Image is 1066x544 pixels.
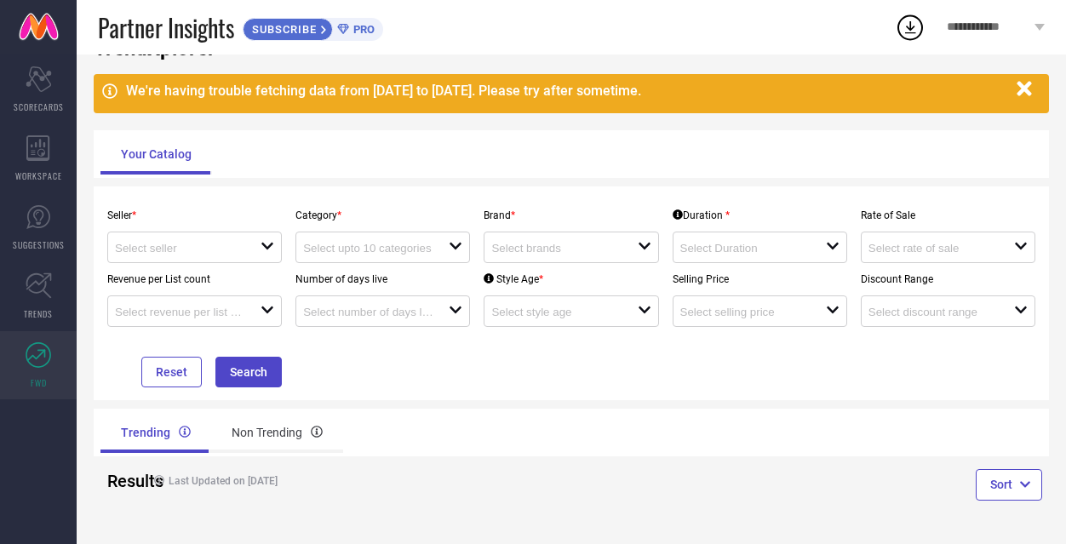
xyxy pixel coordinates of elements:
input: Select number of days live [303,306,434,318]
input: Select rate of sale [868,242,1000,255]
h4: Last Updated on [DATE] [146,475,519,487]
button: Reset [141,357,202,387]
p: Selling Price [673,273,847,285]
div: Open download list [895,12,926,43]
input: Select upto 10 categories [303,242,434,255]
div: Non Trending [211,412,343,453]
div: Style Age [484,273,543,285]
button: Search [215,357,282,387]
p: Number of days live [295,273,470,285]
span: SUGGESTIONS [13,238,65,251]
span: SUBSCRIBE [244,23,321,36]
span: WORKSPACE [15,169,62,182]
h2: Results [107,471,132,491]
span: TRENDS [24,307,53,320]
input: Select brands [491,242,622,255]
p: Revenue per List count [107,273,282,285]
div: Trending [100,412,211,453]
input: Select seller [115,242,246,255]
input: Select revenue per list count [115,306,246,318]
div: We're having trouble fetching data from [DATE] to [DATE]. Please try after sometime. [126,83,1008,99]
span: SCORECARDS [14,100,64,113]
input: Select discount range [868,306,1000,318]
input: Select selling price [680,306,811,318]
button: Sort [976,469,1042,500]
p: Rate of Sale [861,209,1035,221]
span: FWD [31,376,47,389]
span: PRO [349,23,375,36]
a: SUBSCRIBEPRO [243,14,383,41]
p: Brand [484,209,658,221]
p: Category [295,209,470,221]
input: Select style age [491,306,622,318]
span: Partner Insights [98,10,234,45]
p: Seller [107,209,282,221]
div: Duration [673,209,730,221]
p: Discount Range [861,273,1035,285]
div: Your Catalog [100,134,212,175]
input: Select Duration [680,242,811,255]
